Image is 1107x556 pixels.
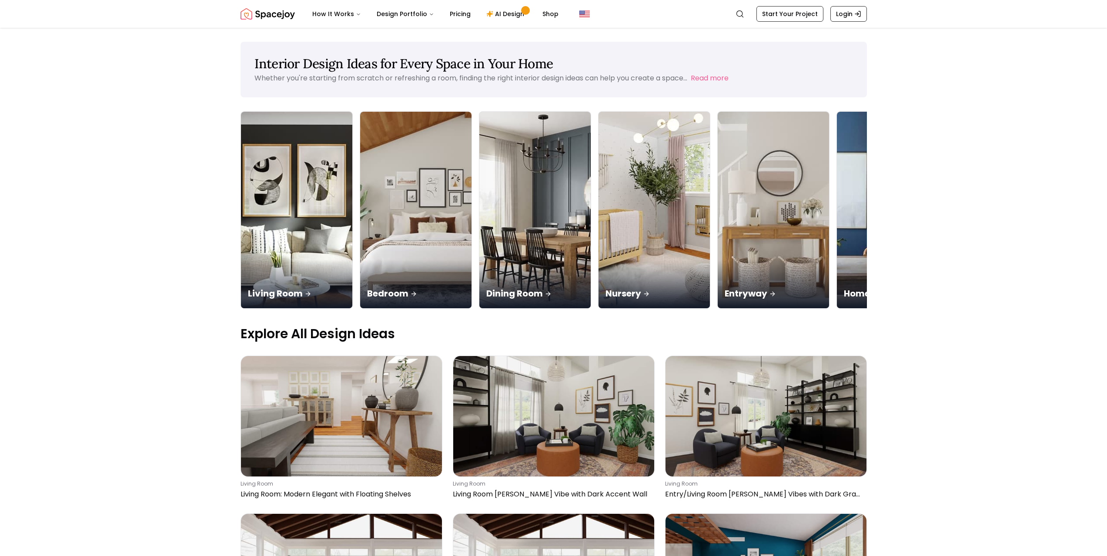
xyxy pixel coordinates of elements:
[830,6,867,22] a: Login
[241,480,439,487] p: living room
[254,56,853,71] h1: Interior Design Ideas for Every Space in Your Home
[479,5,534,23] a: AI Design
[598,111,710,309] a: NurseryNursery
[691,73,729,83] button: Read more
[370,5,441,23] button: Design Portfolio
[605,287,703,300] p: Nursery
[717,111,829,309] a: EntrywayEntryway
[453,356,655,503] a: Living Room Moody Vibe with Dark Accent Wallliving roomLiving Room [PERSON_NAME] Vibe with Dark A...
[837,112,948,308] img: Home Office
[241,356,442,503] a: Living Room: Modern Elegant with Floating Shelvesliving roomLiving Room: Modern Elegant with Floa...
[718,112,829,308] img: Entryway
[241,326,867,342] p: Explore All Design Ideas
[241,356,442,476] img: Living Room: Modern Elegant with Floating Shelves
[367,287,465,300] p: Bedroom
[305,5,368,23] button: How It Works
[305,5,565,23] nav: Main
[535,5,565,23] a: Shop
[725,287,822,300] p: Entryway
[360,112,472,308] img: Bedroom
[254,73,687,83] p: Whether you're starting from scratch or refreshing a room, finding the right interior design idea...
[665,480,863,487] p: living room
[665,489,863,499] p: Entry/Living Room [PERSON_NAME] Vibes with Dark Gray Accent
[756,6,823,22] a: Start Your Project
[453,356,654,476] img: Living Room Moody Vibe with Dark Accent Wall
[241,489,439,499] p: Living Room: Modern Elegant with Floating Shelves
[479,112,591,308] img: Dining Room
[836,111,949,309] a: Home OfficeHome Office
[248,287,345,300] p: Living Room
[241,5,295,23] a: Spacejoy
[665,356,867,503] a: Entry/Living Room Moody Vibes with Dark Gray Accentliving roomEntry/Living Room [PERSON_NAME] Vib...
[241,111,353,309] a: Living RoomLiving Room
[579,9,590,19] img: United States
[360,111,472,309] a: BedroomBedroom
[666,356,866,476] img: Entry/Living Room Moody Vibes with Dark Gray Accent
[486,287,584,300] p: Dining Room
[443,5,478,23] a: Pricing
[453,489,651,499] p: Living Room [PERSON_NAME] Vibe with Dark Accent Wall
[479,111,591,309] a: Dining RoomDining Room
[599,112,710,308] img: Nursery
[844,287,941,300] p: Home Office
[453,480,651,487] p: living room
[241,5,295,23] img: Spacejoy Logo
[241,112,352,308] img: Living Room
